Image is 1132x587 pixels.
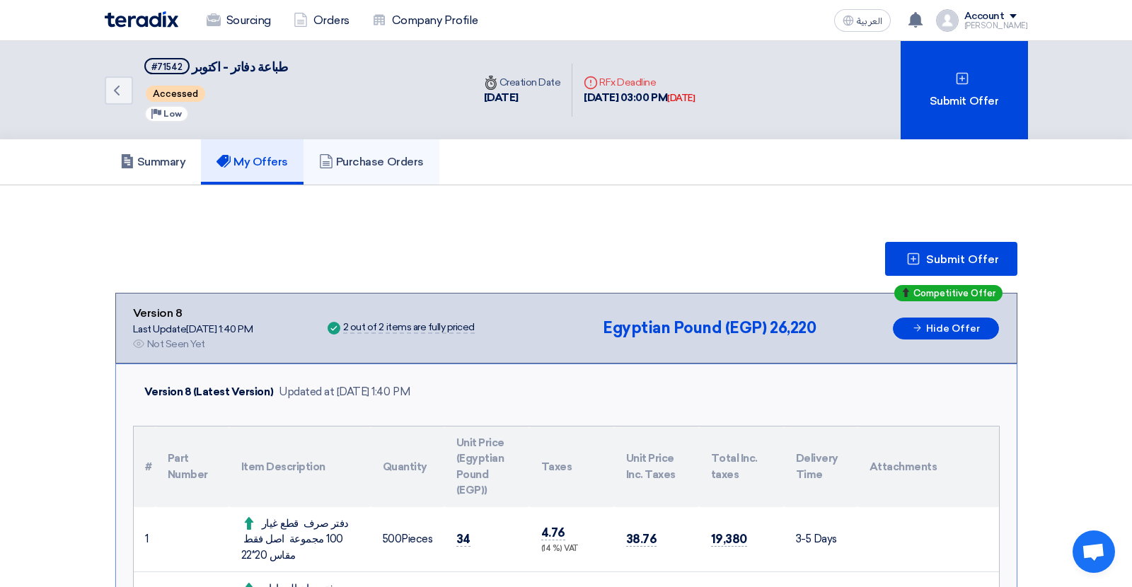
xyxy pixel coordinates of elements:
[230,426,371,507] th: Item Description
[147,337,205,351] div: Not Seen Yet
[885,242,1017,276] button: Submit Offer
[144,384,274,400] div: Version 8 (Latest Version)
[541,543,603,555] div: (14 %) VAT
[893,318,999,339] button: Hide Offer
[858,426,999,507] th: Attachments
[711,532,747,547] span: 19,380
[134,426,156,507] th: #
[133,305,253,322] div: Version 8
[615,426,700,507] th: Unit Price Inc. Taxes
[361,5,490,36] a: Company Profile
[216,155,288,169] h5: My Offers
[584,75,695,90] div: RFx Deadline
[936,9,959,32] img: profile_test.png
[195,5,282,36] a: Sourcing
[201,139,304,185] a: My Offers
[700,426,785,507] th: Total Inc. taxes
[371,426,445,507] th: Quantity
[785,426,858,507] th: Delivery Time
[156,426,230,507] th: Part Number
[667,91,695,105] div: [DATE]
[134,507,156,572] td: 1
[279,384,410,400] div: Updated at [DATE] 1:40 PM
[105,11,178,28] img: Teradix logo
[857,16,882,26] span: العربية
[151,62,183,71] div: #71542
[343,322,475,334] div: 2 out of 2 items are fully priced
[913,289,995,298] span: Competitive Offer
[834,9,891,32] button: العربية
[484,90,561,106] div: [DATE]
[144,58,288,76] h5: طباعة دفاتر - اكتوبر
[770,318,816,337] span: 26,220
[241,516,360,564] div: دفتر صرف قطع غيار 100 مجموعة اصل فقط مقاس 20*22
[163,109,182,119] span: Low
[603,318,766,337] span: Egyptian Pound (EGP)
[626,532,657,547] span: 38.76
[964,22,1028,30] div: [PERSON_NAME]
[371,507,445,572] td: Pieces
[785,507,858,572] td: 3-5 Days
[319,155,424,169] h5: Purchase Orders
[530,426,615,507] th: Taxes
[901,41,1028,139] div: Submit Offer
[1073,530,1115,573] div: Open chat
[541,525,565,540] span: 4.76
[105,139,202,185] a: Summary
[282,5,361,36] a: Orders
[964,11,1005,23] div: Account
[192,59,287,75] span: طباعة دفاتر - اكتوبر
[456,532,470,547] span: 34
[484,75,561,90] div: Creation Date
[304,139,439,185] a: Purchase Orders
[133,322,253,337] div: Last Update [DATE] 1:40 PM
[584,90,695,106] div: [DATE] 03:00 PM
[120,155,186,169] h5: Summary
[146,86,205,102] span: Accessed
[383,533,402,545] span: 500
[445,426,530,507] th: Unit Price (Egyptian Pound (EGP))
[926,254,999,265] span: Submit Offer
